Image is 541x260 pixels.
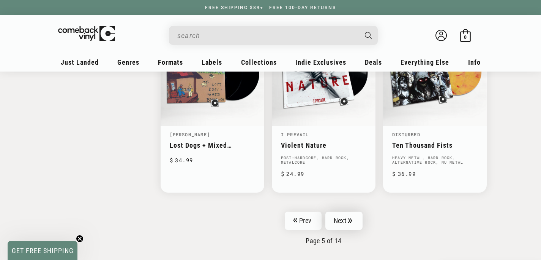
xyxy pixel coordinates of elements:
button: Close teaser [76,235,84,242]
span: Indie Exclusives [295,58,346,66]
p: Page 5 of 14 [161,237,487,245]
a: Prev [285,212,322,230]
div: Search [169,26,378,45]
div: GET FREE SHIPPINGClose teaser [8,241,77,260]
a: FREE SHIPPING $89+ | FREE 100-DAY RETURNS [197,5,344,10]
span: Labels [202,58,222,66]
a: Lost Dogs + Mixed Blessings [170,141,255,149]
nav: Pagination [161,212,487,245]
span: Formats [158,58,183,66]
a: Next [325,212,363,230]
a: Disturbed [392,131,420,137]
span: Genres [117,58,139,66]
span: GET FREE SHIPPING [12,247,74,255]
a: Violent Nature [281,141,366,149]
button: Search [358,26,379,45]
a: Ten Thousand Fists [392,141,478,149]
span: Collections [241,58,277,66]
span: Deals [365,58,382,66]
span: Everything Else [401,58,449,66]
span: Info [468,58,481,66]
a: [PERSON_NAME] [170,131,210,137]
span: 0 [464,34,467,40]
span: Just Landed [61,58,99,66]
input: When autocomplete results are available use up and down arrows to review and enter to select [177,28,357,43]
a: I Prevail [281,131,309,137]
